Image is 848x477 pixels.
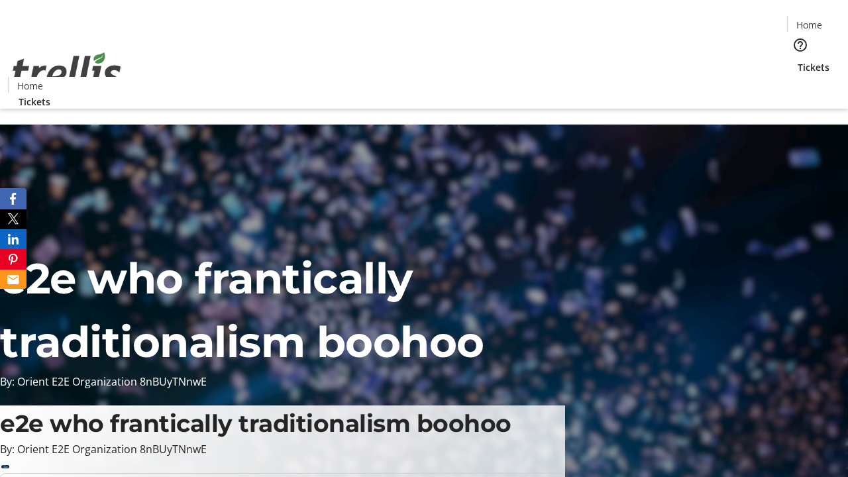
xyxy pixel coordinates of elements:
a: Tickets [8,95,61,109]
a: Home [788,18,830,32]
button: Cart [787,74,814,101]
a: Home [9,79,51,93]
img: Orient E2E Organization 8nBUyTNnwE's Logo [8,38,126,104]
span: Tickets [19,95,50,109]
a: Tickets [787,60,840,74]
span: Tickets [798,60,829,74]
span: Home [796,18,822,32]
span: Home [17,79,43,93]
button: Help [787,32,814,58]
